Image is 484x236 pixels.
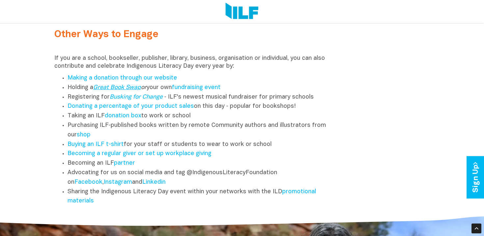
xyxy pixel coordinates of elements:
[93,85,147,90] em: or
[67,187,334,206] li: Sharing the Indigenous Literacy Day event within your networks with the ILD
[67,102,334,111] li: on this day ‑ popular for bookshops!
[67,104,194,109] a: Donating a percentage of your product sales
[110,94,163,100] a: Busking for Change
[67,159,334,168] li: Becoming an ILF
[67,151,211,156] a: Becoming a regular giver or set up workplace giving
[54,29,334,40] h2: Other Ways to Engage
[67,83,334,93] li: Holding a your own
[105,113,141,119] a: donation box
[471,224,481,233] div: Scroll Back to Top
[104,179,132,185] a: Instagram
[67,142,124,147] a: Buying an ILF t-shirt
[77,132,91,138] a: shop
[172,85,221,90] a: fundraising event
[93,85,141,90] a: Great Book Swap
[54,55,334,70] p: If you are a school, bookseller, publisher, library, business, organisation or individual, you ca...
[74,179,102,185] a: Facebook
[67,140,334,150] li: for your staff or students to wear to work or school
[67,121,334,140] li: Purchasing ILF‑published books written by remote Community authors and illustrators from our
[114,160,135,166] a: partner
[67,111,334,121] li: Taking an ILF to work or school
[67,168,334,187] li: Advocating for us on social media and tag @IndigenousLiteracyFoundation on , and
[226,3,258,20] img: Logo
[142,179,166,185] a: Linkedin
[67,93,334,102] li: Registering for ‑ ILF's newest musical fundraiser for primary schools
[67,75,177,81] a: Making a donation through our website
